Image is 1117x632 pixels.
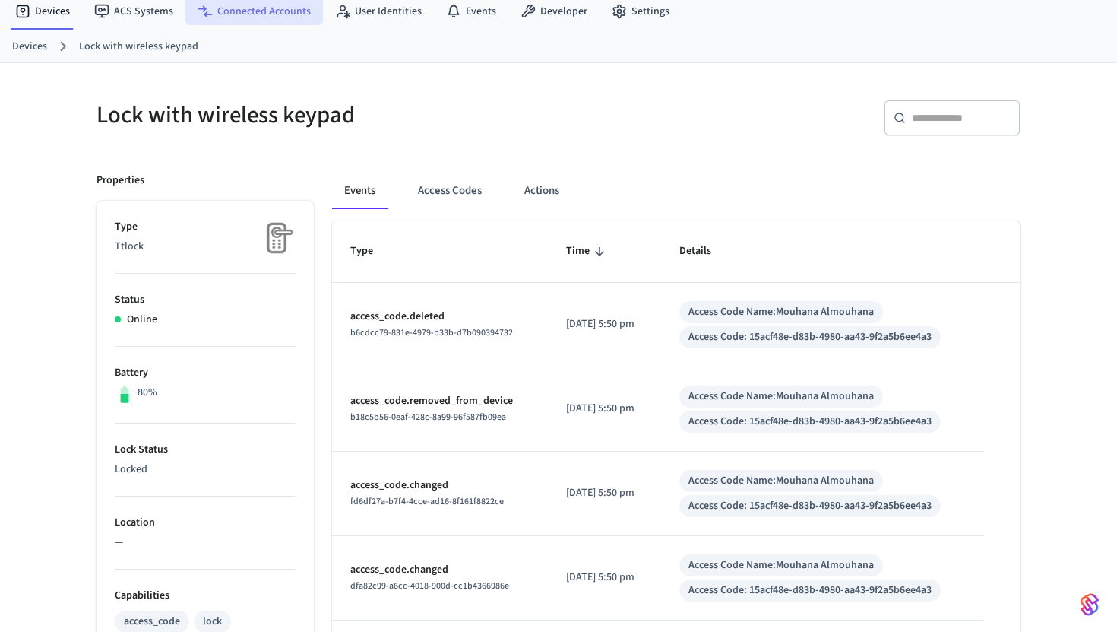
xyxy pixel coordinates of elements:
span: dfa82c99-a6cc-4018-900d-cc1b4366986e [350,580,509,592]
a: Lock with wireless keypad [79,39,198,55]
p: access_code.removed_from_device [350,393,530,409]
span: Details [679,240,731,263]
p: access_code.changed [350,562,530,578]
p: Locked [115,462,296,478]
p: [DATE] 5:50 pm [566,316,643,332]
div: Access Code: 15acf48e-d83b-4980-aa43-9f2a5b6ee4a3 [688,498,932,514]
div: Access Code Name: Mouhana Almouhana [688,557,874,573]
p: Location [115,515,296,531]
p: — [115,535,296,551]
p: access_code.deleted [350,309,530,325]
p: access_code.changed [350,478,530,494]
h5: Lock with wireless keypad [97,100,549,131]
p: 80% [138,385,157,401]
span: b6cdcc79-831e-4979-b33b-d7b090394732 [350,326,513,339]
p: Battery [115,365,296,381]
span: fd6df27a-b7f4-4cce-ad16-8f161f8822ce [350,495,504,508]
span: b18c5b56-0eaf-428c-8a99-96f587fb09ea [350,411,506,424]
span: Time [566,240,609,263]
span: Type [350,240,393,263]
div: Access Code: 15acf48e-d83b-4980-aa43-9f2a5b6ee4a3 [688,583,932,599]
a: Devices [12,39,47,55]
p: Properties [97,173,144,189]
button: Actions [512,173,571,209]
div: ant example [332,173,1020,209]
p: [DATE] 5:50 pm [566,485,643,501]
p: Capabilities [115,588,296,604]
button: Access Codes [406,173,494,209]
img: SeamLogoGradient.69752ec5.svg [1081,592,1099,617]
div: Access Code Name: Mouhana Almouhana [688,389,874,405]
div: access_code [124,614,180,630]
div: Access Code Name: Mouhana Almouhana [688,304,874,320]
div: lock [203,614,222,630]
div: Access Code: 15acf48e-d83b-4980-aa43-9f2a5b6ee4a3 [688,329,932,345]
p: [DATE] 5:50 pm [566,570,643,586]
img: Placeholder Lock Image [258,219,296,257]
p: Status [115,292,296,308]
p: Type [115,219,296,235]
button: Events [332,173,388,209]
p: [DATE] 5:50 pm [566,401,643,417]
div: Access Code Name: Mouhana Almouhana [688,473,874,489]
p: Online [127,312,157,328]
div: Access Code: 15acf48e-d83b-4980-aa43-9f2a5b6ee4a3 [688,414,932,430]
p: Ttlock [115,239,296,255]
p: Lock Status [115,442,296,458]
